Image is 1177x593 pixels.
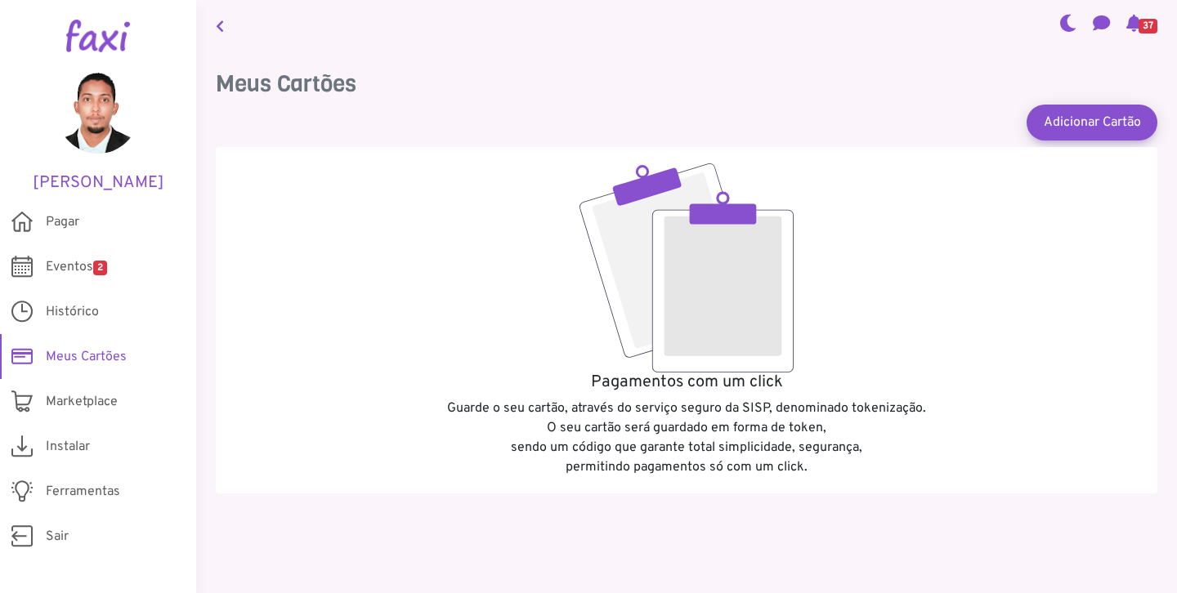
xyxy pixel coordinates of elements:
span: Instalar [46,437,90,457]
p: Guarde o seu cartão, através do serviço seguro da SISP, denominado tokenização. [232,399,1141,418]
span: Marketplace [46,392,118,412]
h3: Meus Cartões [216,70,1157,98]
span: Eventos [46,257,107,277]
img: empty.svg [580,163,794,372]
p: O seu cartão será guardado em forma de token, sendo um código que garante total simplicidade, seg... [232,418,1141,477]
a: Adicionar Cartão [1027,105,1157,140]
h5: [PERSON_NAME] [25,173,172,193]
span: Ferramentas [46,482,120,502]
span: 2 [93,261,107,275]
span: Sair [46,527,69,546]
span: 37 [1139,19,1157,33]
span: Meus Cartões [46,347,127,367]
a: [PERSON_NAME] [25,72,172,193]
span: Histórico [46,302,99,322]
span: Pagar [46,212,79,232]
h5: Pagamentos com um click [232,372,1141,392]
